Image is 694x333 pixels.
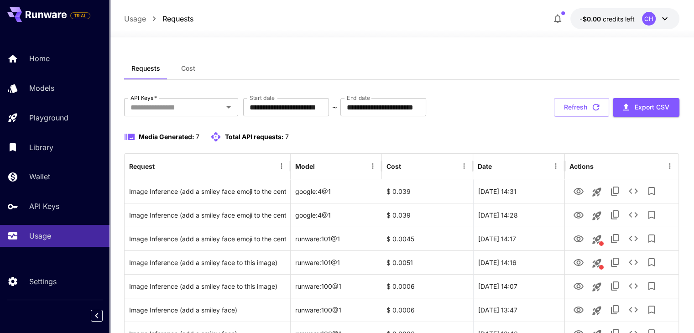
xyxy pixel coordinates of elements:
div: $ 0.0051 [382,250,473,274]
div: Request [129,162,155,170]
div: $ 0.0006 [382,298,473,322]
div: Click to copy prompt [129,227,286,250]
div: Collapse sidebar [98,307,110,324]
p: Playground [29,112,68,123]
div: $ 0.0045 [382,227,473,250]
p: Home [29,53,50,64]
button: -$0.0004CH [570,8,679,29]
span: Media Generated: [139,133,194,140]
div: google:4@1 [291,203,382,227]
div: Click to copy prompt [129,180,286,203]
button: Add to library [642,277,661,295]
button: See details [624,182,642,200]
div: runware:101@1 [291,250,382,274]
button: Copy TaskUUID [606,253,624,271]
div: Click to copy prompt [129,298,286,322]
button: See details [624,277,642,295]
div: $ 0.0006 [382,274,473,298]
button: View [569,205,588,224]
button: Collapse sidebar [91,310,103,322]
button: Sort [316,160,329,172]
button: Launch in playground [588,183,606,201]
span: 7 [285,133,289,140]
p: Wallet [29,171,50,182]
button: This request includes a reference image. Clicking this will load all other parameters, but for pr... [588,254,606,272]
button: Sort [493,160,506,172]
button: Sort [156,160,168,172]
p: Models [29,83,54,94]
p: Settings [29,276,57,287]
div: runware:100@1 [291,274,382,298]
button: Add to library [642,229,661,248]
a: Requests [162,13,193,24]
button: Launch in playground [588,302,606,320]
div: runware:100@1 [291,298,382,322]
button: Menu [663,160,676,172]
div: 26 Sep, 2025 14:31 [473,179,564,203]
div: 26 Sep, 2025 14:07 [473,274,564,298]
button: View [569,276,588,295]
button: Add to library [642,253,661,271]
div: 26 Sep, 2025 14:28 [473,203,564,227]
div: 26 Sep, 2025 14:16 [473,250,564,274]
div: Model [295,162,315,170]
span: 7 [196,133,199,140]
div: Actions [569,162,594,170]
span: credits left [603,15,635,23]
button: See details [624,301,642,319]
button: See details [624,253,642,271]
button: Copy TaskUUID [606,301,624,319]
div: Click to copy prompt [129,203,286,227]
button: Menu [366,160,379,172]
button: Add to library [642,206,661,224]
div: Cost [386,162,401,170]
button: Copy TaskUUID [606,277,624,295]
p: ~ [332,102,337,113]
span: TRIAL [71,12,90,19]
button: Export CSV [613,98,679,117]
div: Date [478,162,492,170]
button: Add to library [642,182,661,200]
button: View [569,229,588,248]
div: Click to copy prompt [129,251,286,274]
div: 26 Sep, 2025 13:47 [473,298,564,322]
p: Library [29,142,53,153]
span: Cost [181,64,195,73]
button: View [569,253,588,271]
div: runware:101@1 [291,227,382,250]
button: Launch in playground [588,207,606,225]
button: Copy TaskUUID [606,182,624,200]
nav: breadcrumb [124,13,193,24]
div: $ 0.039 [382,179,473,203]
button: Refresh [554,98,609,117]
button: This request includes a reference image. Clicking this will load all other parameters, but for pr... [588,230,606,249]
div: $ 0.039 [382,203,473,227]
button: Add to library [642,301,661,319]
a: Usage [124,13,146,24]
span: Requests [131,64,160,73]
div: CH [642,12,656,26]
div: Click to copy prompt [129,275,286,298]
label: Start date [250,94,275,102]
button: Open [222,101,235,114]
p: API Keys [29,201,59,212]
p: Usage [29,230,51,241]
button: Copy TaskUUID [606,229,624,248]
button: View [569,300,588,319]
label: End date [347,94,370,102]
button: Menu [549,160,562,172]
span: Add your payment card to enable full platform functionality. [70,10,90,21]
div: 26 Sep, 2025 14:17 [473,227,564,250]
div: -$0.0004 [579,14,635,24]
button: Menu [458,160,470,172]
span: Total API requests: [225,133,284,140]
button: Copy TaskUUID [606,206,624,224]
span: -$0.00 [579,15,603,23]
button: Menu [275,160,288,172]
div: google:4@1 [291,179,382,203]
label: API Keys [130,94,157,102]
button: See details [624,206,642,224]
button: Sort [402,160,415,172]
